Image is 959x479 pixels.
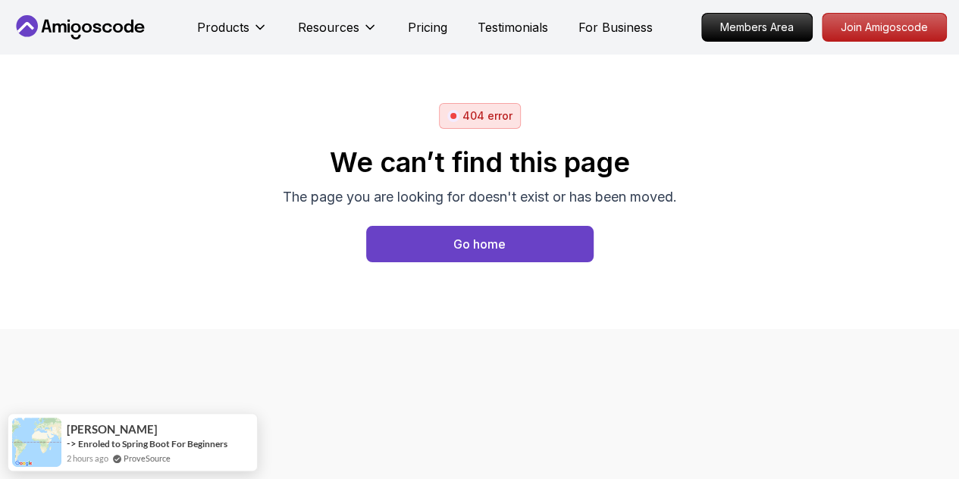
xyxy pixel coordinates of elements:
[408,18,447,36] a: Pricing
[453,235,506,253] div: Go home
[366,226,594,262] a: Home page
[823,14,946,41] p: Join Amigoscode
[298,18,359,36] p: Resources
[78,438,227,449] a: Enroled to Spring Boot For Beginners
[67,423,158,436] span: [PERSON_NAME]
[701,13,813,42] a: Members Area
[283,147,677,177] h2: We can’t find this page
[197,18,268,49] button: Products
[124,452,171,465] a: ProveSource
[283,186,677,208] p: The page you are looking for doesn't exist or has been moved.
[366,226,594,262] button: Go home
[822,13,947,42] a: Join Amigoscode
[462,108,512,124] p: 404 error
[298,18,378,49] button: Resources
[578,18,653,36] a: For Business
[67,452,108,465] span: 2 hours ago
[702,14,812,41] p: Members Area
[197,18,249,36] p: Products
[12,418,61,467] img: provesource social proof notification image
[67,437,77,449] span: ->
[478,18,548,36] a: Testimonials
